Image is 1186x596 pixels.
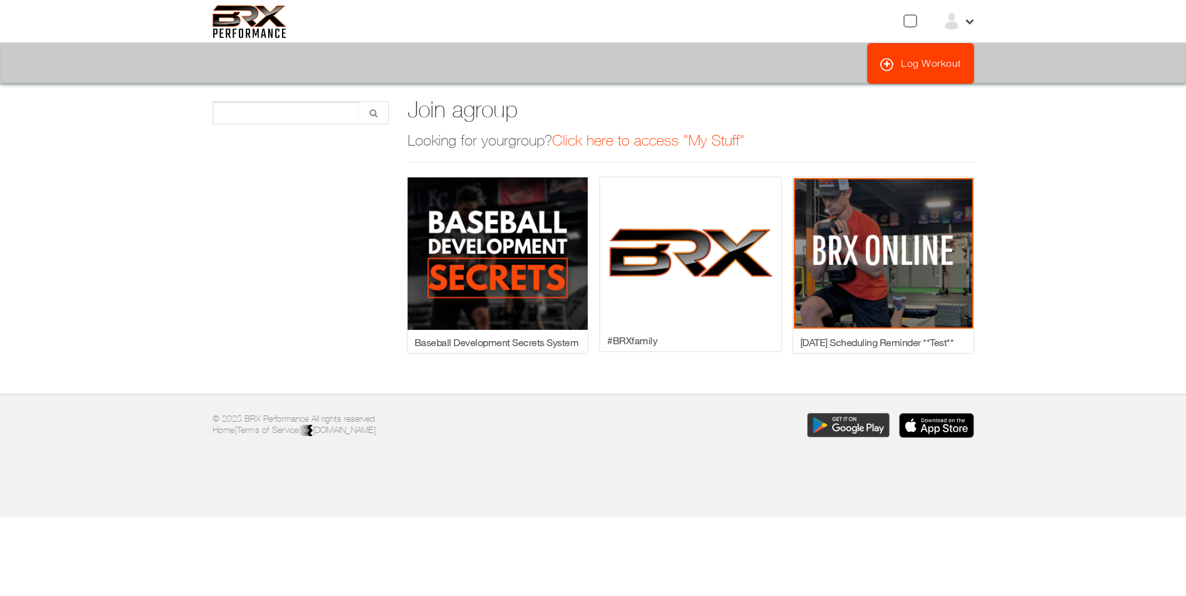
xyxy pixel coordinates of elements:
img: Profile [408,177,588,330]
a: Log Workout [867,43,974,84]
a: Home [213,425,235,435]
h2: Join a group [408,101,974,118]
a: Click here to access "My Stuff" [552,131,745,149]
a: [DOMAIN_NAME] [301,425,376,435]
img: colorblack-fill [301,425,313,437]
img: ex-default-user.svg [942,12,961,31]
h1: Looking for your group ? [408,132,974,163]
p: © 2025 BRX Performance All rights reserved. | | [213,413,584,437]
img: Download the BRX Performance app for Google Play [807,413,890,438]
a: [DATE] Scheduling Reminder **Test** [800,336,954,348]
a: Baseball Development Secrets System [415,336,579,348]
img: Download the BRX Performance app for iOS [899,413,974,438]
a: #BRXfamily [607,334,657,346]
img: Profile [600,177,781,328]
a: Terms of Service [237,425,299,435]
img: 6f7da32581c89ca25d665dc3aae533e4f14fe3ef_original.svg [213,5,287,38]
img: Profile [793,177,974,330]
